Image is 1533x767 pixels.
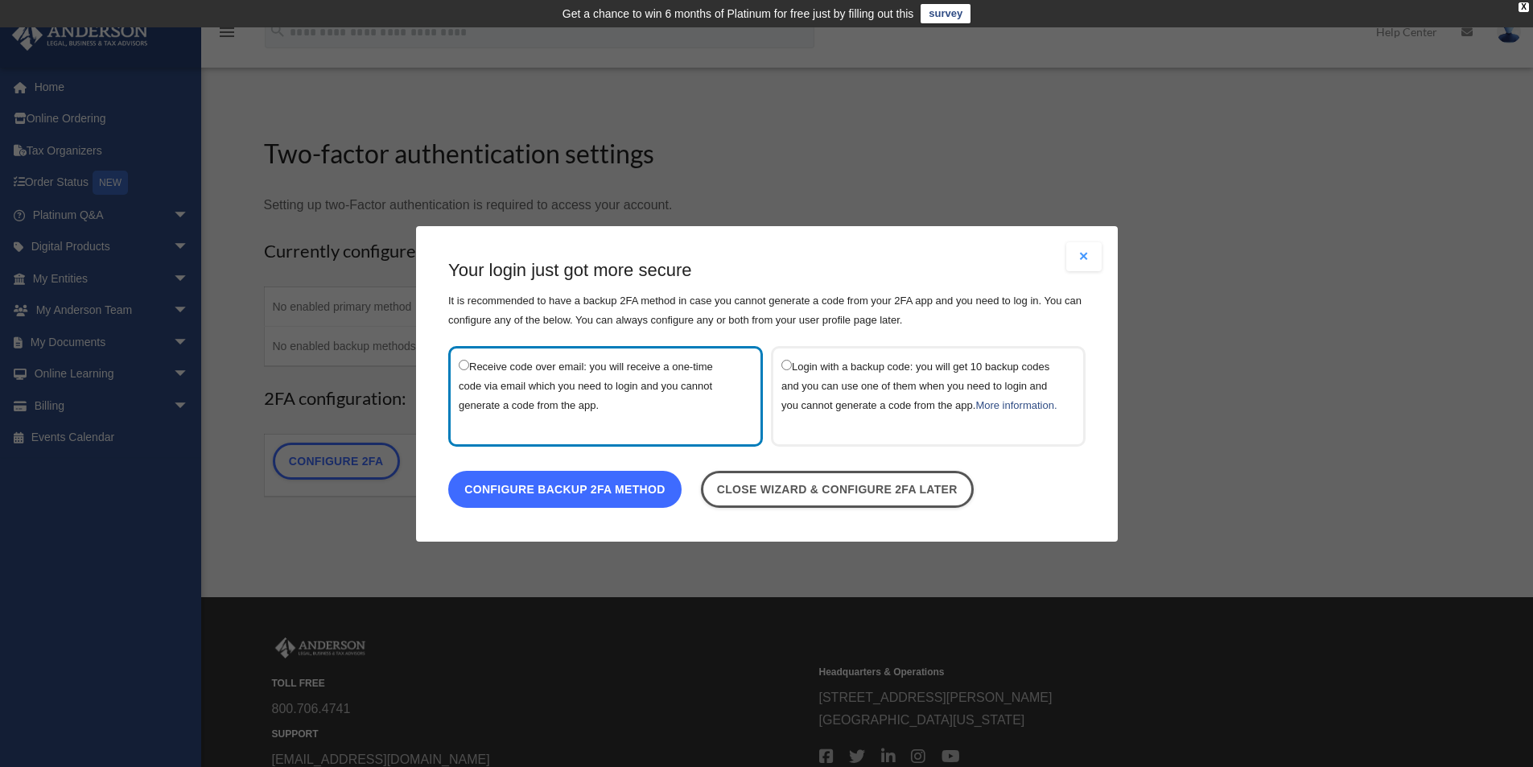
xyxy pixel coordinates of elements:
[781,359,792,369] input: Login with a backup code: you will get 10 backup codes and you can use one of them when you need ...
[1519,2,1529,12] div: close
[448,470,682,507] a: Configure backup 2FA method
[1066,242,1102,271] button: Close modal
[448,291,1086,329] p: It is recommended to have a backup 2FA method in case you cannot generate a code from your 2FA ap...
[459,356,736,435] label: Receive code over email: you will receive a one-time code via email which you need to login and y...
[975,398,1057,410] a: More information.
[448,258,1086,283] h3: Your login just got more secure
[781,356,1059,435] label: Login with a backup code: you will get 10 backup codes and you can use one of them when you need ...
[459,359,469,369] input: Receive code over email: you will receive a one-time code via email which you need to login and y...
[700,470,973,507] a: Close wizard & configure 2FA later
[563,4,914,23] div: Get a chance to win 6 months of Platinum for free just by filling out this
[921,4,970,23] a: survey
